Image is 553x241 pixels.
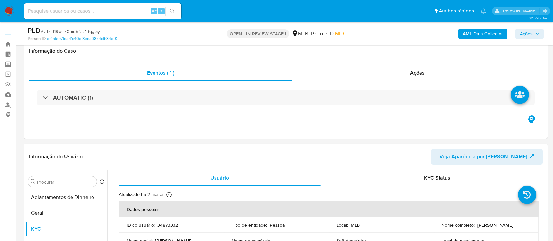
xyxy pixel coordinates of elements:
[29,48,543,54] h1: Informação do Caso
[25,190,107,205] button: Adiantamentos de Dinheiro
[431,149,543,165] button: Veja Aparência por [PERSON_NAME]
[152,8,157,14] span: Alt
[53,94,93,101] h3: AUTOMATIC (1)
[337,222,348,228] p: Local :
[99,179,105,186] button: Retornar ao pedido padrão
[227,29,289,38] p: OPEN - IN REVIEW STAGE I
[157,222,178,228] p: 34873332
[520,29,533,39] span: Ações
[410,69,425,77] span: Ações
[29,153,83,160] h1: Informação do Usuário
[335,30,344,37] span: MID
[127,222,155,228] p: ID do usuário :
[37,90,535,105] div: AUTOMATIC (1)
[119,201,539,217] th: Dados pessoais
[160,8,162,14] span: s
[31,179,36,184] button: Procurar
[147,69,174,77] span: Eventos ( 1 )
[28,36,46,42] b: Person ID
[210,174,229,182] span: Usuário
[502,8,539,14] p: carlos.guerra@mercadopago.com.br
[351,222,360,228] p: MLB
[24,7,181,15] input: Pesquise usuários ou casos...
[541,8,548,14] a: Sair
[25,221,107,237] button: KYC
[440,149,527,165] span: Veja Aparência por [PERSON_NAME]
[270,222,285,228] p: Pessoa
[292,30,308,37] div: MLB
[481,8,486,14] a: Notificações
[463,29,503,39] b: AML Data Collector
[311,30,344,37] span: Risco PLD:
[37,179,94,185] input: Procurar
[28,25,41,36] b: PLD
[47,36,117,42] a: ad1afee7fda41c40af8eda0874cfb34a
[441,222,475,228] p: Nome completo :
[439,8,474,14] span: Atalhos rápidos
[41,28,100,35] span: # v4zEt19wFx0mq5Niz1BqgIay
[232,222,267,228] p: Tipo de entidade :
[458,29,507,39] button: AML Data Collector
[424,174,450,182] span: KYC Status
[165,7,179,16] button: search-icon
[515,29,544,39] button: Ações
[119,191,165,198] p: Atualizado há 2 meses
[477,222,513,228] p: [PERSON_NAME]
[25,205,107,221] button: Geral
